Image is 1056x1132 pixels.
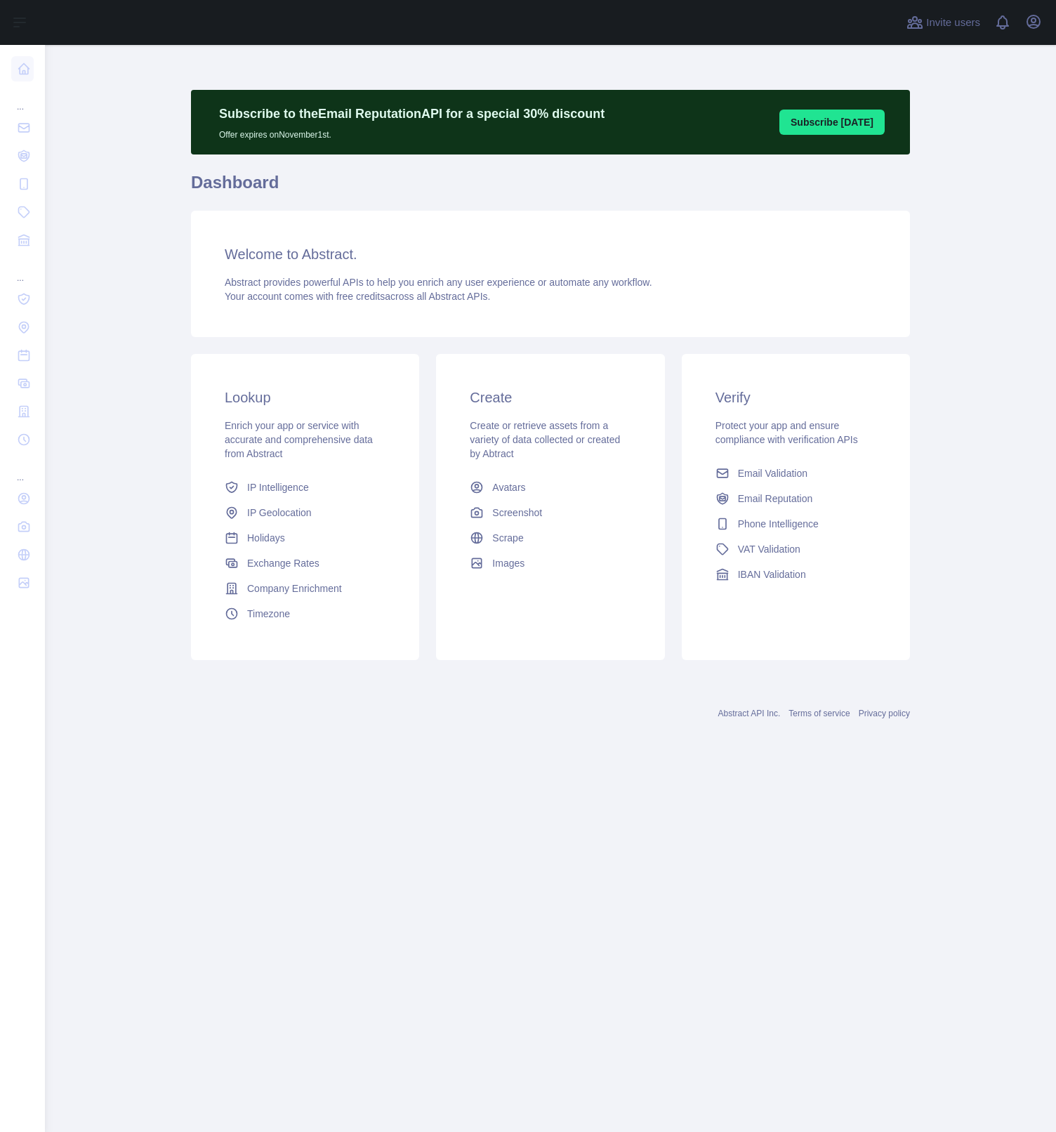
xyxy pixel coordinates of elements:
a: IP Geolocation [219,500,391,525]
a: Images [464,551,636,576]
span: Invite users [926,15,980,31]
span: Create or retrieve assets from a variety of data collected or created by Abtract [470,420,620,459]
span: Scrape [492,531,523,545]
span: Exchange Rates [247,556,319,570]
div: ... [11,84,34,112]
span: Holidays [247,531,285,545]
span: Screenshot [492,506,542,520]
span: IP Geolocation [247,506,312,520]
a: IBAN Validation [710,562,882,587]
a: Exchange Rates [219,551,391,576]
h3: Lookup [225,388,385,407]
span: Protect your app and ensure compliance with verification APIs [715,420,858,445]
span: Company Enrichment [247,581,342,595]
a: Phone Intelligence [710,511,882,537]
span: Images [492,556,524,570]
a: Abstract API Inc. [718,709,781,718]
a: Email Validation [710,461,882,486]
span: Phone Intelligence [738,517,819,531]
a: Email Reputation [710,486,882,511]
a: Screenshot [464,500,636,525]
span: Avatars [492,480,525,494]
button: Subscribe [DATE] [779,110,885,135]
span: Email Validation [738,466,807,480]
span: Abstract provides powerful APIs to help you enrich any user experience or automate any workflow. [225,277,652,288]
a: Terms of service [788,709,850,718]
h1: Dashboard [191,171,910,205]
a: VAT Validation [710,537,882,562]
span: Email Reputation [738,492,813,506]
a: Avatars [464,475,636,500]
a: Timezone [219,601,391,626]
span: Enrich your app or service with accurate and comprehensive data from Abstract [225,420,373,459]
a: Holidays [219,525,391,551]
div: ... [11,256,34,284]
span: IBAN Validation [738,567,806,581]
button: Invite users [904,11,983,34]
span: free credits [336,291,385,302]
span: VAT Validation [738,542,800,556]
span: IP Intelligence [247,480,309,494]
a: Company Enrichment [219,576,391,601]
span: Timezone [247,607,290,621]
a: Privacy policy [859,709,910,718]
p: Subscribe to the Email Reputation API for a special 30 % discount [219,104,605,124]
span: Your account comes with across all Abstract APIs. [225,291,490,302]
h3: Welcome to Abstract. [225,244,876,264]
p: Offer expires on November 1st. [219,124,605,140]
h3: Create [470,388,631,407]
a: IP Intelligence [219,475,391,500]
a: Scrape [464,525,636,551]
h3: Verify [715,388,876,407]
div: ... [11,455,34,483]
